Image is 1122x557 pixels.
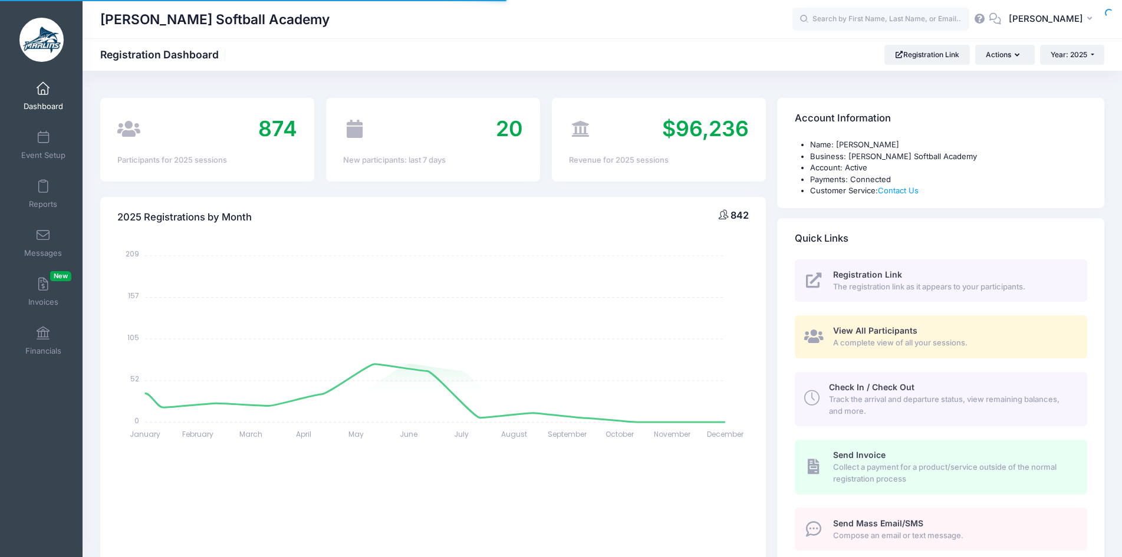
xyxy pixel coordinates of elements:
[795,372,1087,426] a: Check In / Check Out Track the arrival and departure status, view remaining balances, and more.
[400,429,418,439] tspan: June
[795,315,1087,358] a: View All Participants A complete view of all your sessions.
[135,415,140,425] tspan: 0
[129,291,140,301] tspan: 157
[833,337,1074,349] span: A complete view of all your sessions.
[829,382,914,392] span: Check In / Check Out
[810,162,1087,174] li: Account: Active
[15,173,71,215] a: Reports
[128,332,140,342] tspan: 105
[343,154,523,166] div: New participants: last 7 days
[810,174,1087,186] li: Payments: Connected
[15,222,71,263] a: Messages
[810,185,1087,197] li: Customer Service:
[833,462,1074,485] span: Collect a payment for a product/service outside of the normal registration process
[15,124,71,166] a: Event Setup
[792,8,969,31] input: Search by First Name, Last Name, or Email...
[50,271,71,281] span: New
[117,154,297,166] div: Participants for 2025 sessions
[24,101,63,111] span: Dashboard
[117,200,252,234] h4: 2025 Registrations by Month
[569,154,749,166] div: Revenue for 2025 sessions
[810,139,1087,151] li: Name: [PERSON_NAME]
[833,269,902,279] span: Registration Link
[833,281,1074,293] span: The registration link as it appears to your participants.
[183,429,214,439] tspan: February
[884,45,970,65] a: Registration Link
[833,325,917,335] span: View All Participants
[24,248,62,258] span: Messages
[29,199,57,209] span: Reports
[833,530,1074,542] span: Compose an email or text message.
[662,116,749,141] span: $96,236
[455,429,469,439] tspan: July
[348,429,364,439] tspan: May
[1009,12,1083,25] span: [PERSON_NAME]
[833,450,886,460] span: Send Invoice
[548,429,587,439] tspan: September
[496,116,523,141] span: 20
[239,429,262,439] tspan: March
[878,186,919,195] a: Contact Us
[1040,45,1104,65] button: Year: 2025
[15,271,71,312] a: InvoicesNew
[795,440,1087,494] a: Send Invoice Collect a payment for a product/service outside of the normal registration process
[126,249,140,259] tspan: 209
[131,374,140,384] tspan: 52
[795,222,848,255] h4: Quick Links
[19,18,64,62] img: Marlin Softball Academy
[15,320,71,361] a: Financials
[795,102,891,136] h4: Account Information
[25,346,61,356] span: Financials
[130,429,161,439] tspan: January
[100,6,330,33] h1: [PERSON_NAME] Softball Academy
[296,429,311,439] tspan: April
[654,429,692,439] tspan: November
[795,259,1087,302] a: Registration Link The registration link as it appears to your participants.
[1051,50,1087,59] span: Year: 2025
[707,429,744,439] tspan: December
[795,507,1087,551] a: Send Mass Email/SMS Compose an email or text message.
[975,45,1034,65] button: Actions
[606,429,634,439] tspan: October
[731,209,749,221] span: 842
[21,150,65,160] span: Event Setup
[1001,6,1104,33] button: [PERSON_NAME]
[829,394,1074,417] span: Track the arrival and departure status, view remaining balances, and more.
[833,518,923,528] span: Send Mass Email/SMS
[501,429,527,439] tspan: August
[258,116,297,141] span: 874
[28,297,58,307] span: Invoices
[810,151,1087,163] li: Business: [PERSON_NAME] Softball Academy
[100,48,229,61] h1: Registration Dashboard
[15,75,71,117] a: Dashboard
